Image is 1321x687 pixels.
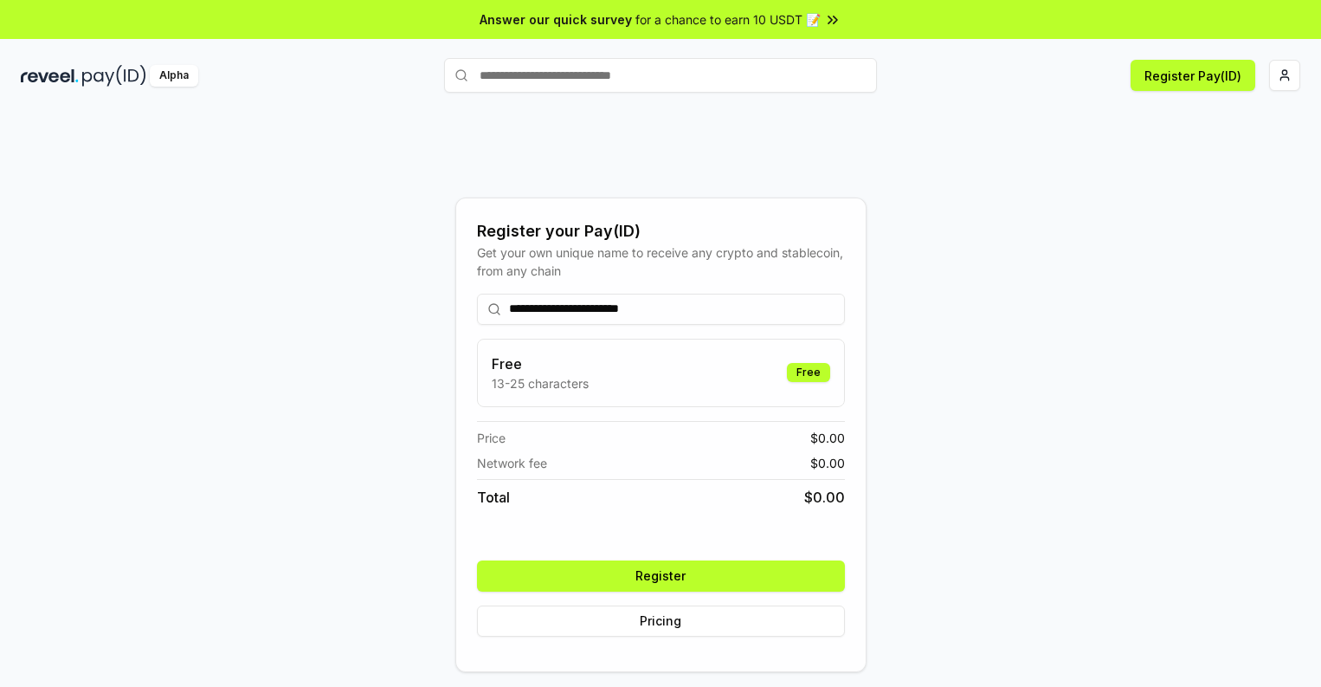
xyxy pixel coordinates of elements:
[492,353,589,374] h3: Free
[477,219,845,243] div: Register your Pay(ID)
[477,487,510,508] span: Total
[477,429,506,447] span: Price
[150,65,198,87] div: Alpha
[804,487,845,508] span: $ 0.00
[82,65,146,87] img: pay_id
[810,454,845,472] span: $ 0.00
[787,363,830,382] div: Free
[21,65,79,87] img: reveel_dark
[492,374,589,392] p: 13-25 characters
[810,429,845,447] span: $ 0.00
[477,606,845,637] button: Pricing
[635,10,821,29] span: for a chance to earn 10 USDT 📝
[477,454,547,472] span: Network fee
[1131,60,1255,91] button: Register Pay(ID)
[480,10,632,29] span: Answer our quick survey
[477,243,845,280] div: Get your own unique name to receive any crypto and stablecoin, from any chain
[477,561,845,592] button: Register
